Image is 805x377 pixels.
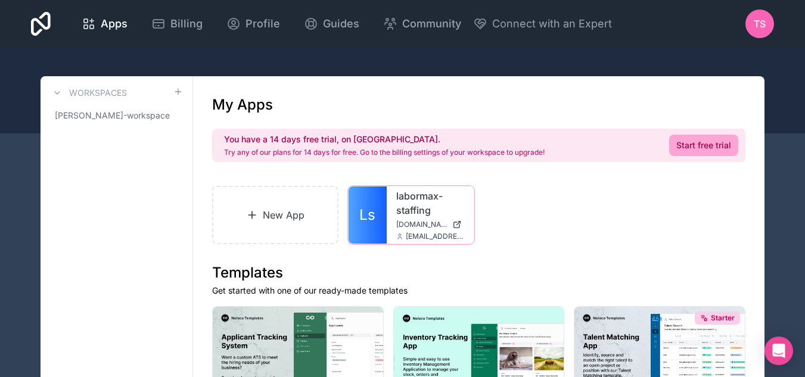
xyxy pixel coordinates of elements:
[374,11,471,37] a: Community
[142,11,212,37] a: Billing
[396,189,464,217] a: labormax-staffing
[473,15,612,32] button: Connect with an Expert
[669,135,738,156] a: Start free trial
[50,105,183,126] a: [PERSON_NAME]-workspace
[396,220,464,229] a: [DOMAIN_NAME]
[323,15,359,32] span: Guides
[359,205,375,225] span: Ls
[101,15,128,32] span: Apps
[69,87,127,99] h3: Workspaces
[294,11,369,37] a: Guides
[764,337,793,365] div: Open Intercom Messenger
[224,133,545,145] h2: You have a 14 days free trial, on [GEOGRAPHIC_DATA].
[50,86,127,100] a: Workspaces
[754,17,766,31] span: TS
[212,263,745,282] h1: Templates
[212,95,273,114] h1: My Apps
[492,15,612,32] span: Connect with an Expert
[711,313,735,323] span: Starter
[217,11,290,37] a: Profile
[224,148,545,157] p: Try any of our plans for 14 days for free. Go to the billing settings of your workspace to upgrade!
[396,220,447,229] span: [DOMAIN_NAME]
[406,232,464,241] span: [EMAIL_ADDRESS][PERSON_NAME][DOMAIN_NAME]
[212,186,338,244] a: New App
[170,15,203,32] span: Billing
[402,15,461,32] span: Community
[55,110,170,121] span: [PERSON_NAME]-workspace
[212,285,745,297] p: Get started with one of our ready-made templates
[349,186,387,244] a: Ls
[72,11,137,37] a: Apps
[245,15,280,32] span: Profile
